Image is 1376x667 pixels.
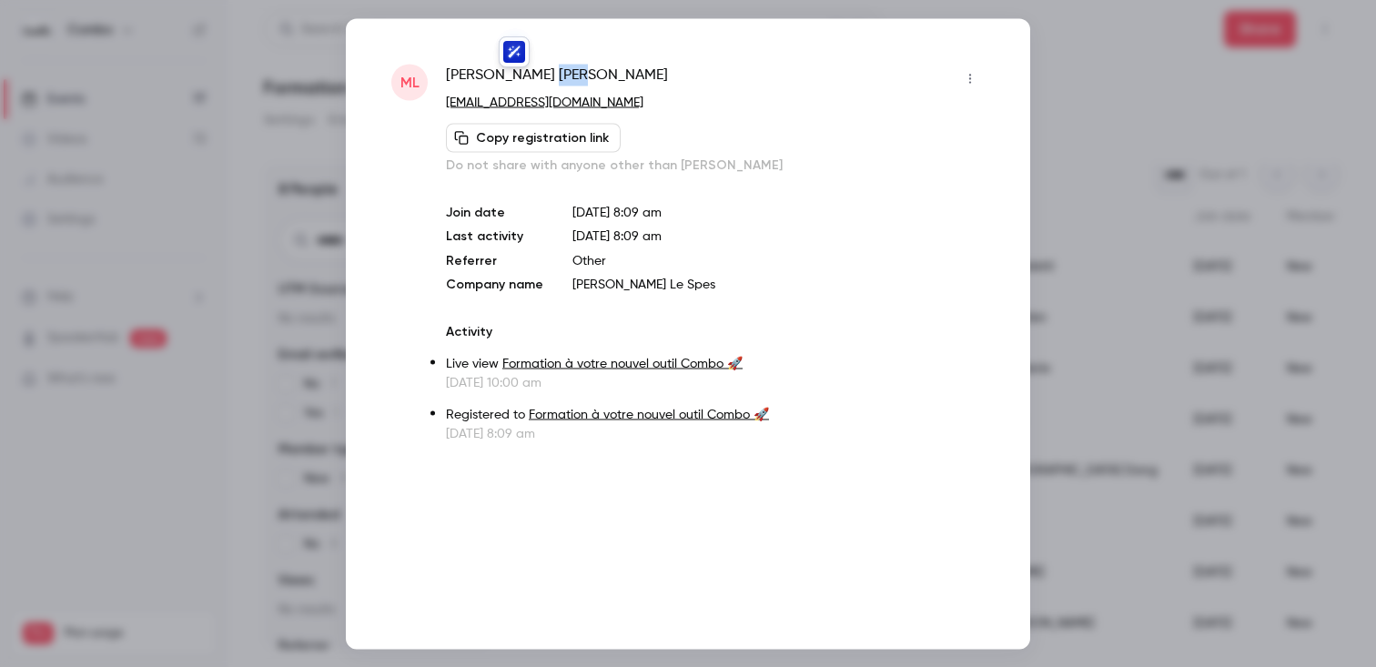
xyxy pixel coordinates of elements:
p: Activity [446,322,985,340]
p: Last activity [446,227,543,246]
p: [DATE] 8:09 am [572,203,985,221]
p: Live view [446,354,985,373]
span: [DATE] 8:09 am [572,229,662,242]
a: Formation à votre nouvel outil Combo 🚀 [529,408,769,420]
span: [PERSON_NAME] [PERSON_NAME] [446,64,668,93]
p: [PERSON_NAME] Le Spes [572,275,985,293]
a: [EMAIL_ADDRESS][DOMAIN_NAME] [446,96,643,108]
p: Company name [446,275,543,293]
span: ML [400,71,420,93]
p: Join date [446,203,543,221]
p: Referrer [446,251,543,269]
p: [DATE] 8:09 am [446,424,985,442]
a: Formation à votre nouvel outil Combo 🚀 [502,357,743,369]
p: Registered to [446,405,985,424]
p: [DATE] 10:00 am [446,373,985,391]
p: Other [572,251,985,269]
button: Copy registration link [446,123,621,152]
p: Do not share with anyone other than [PERSON_NAME] [446,156,985,174]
